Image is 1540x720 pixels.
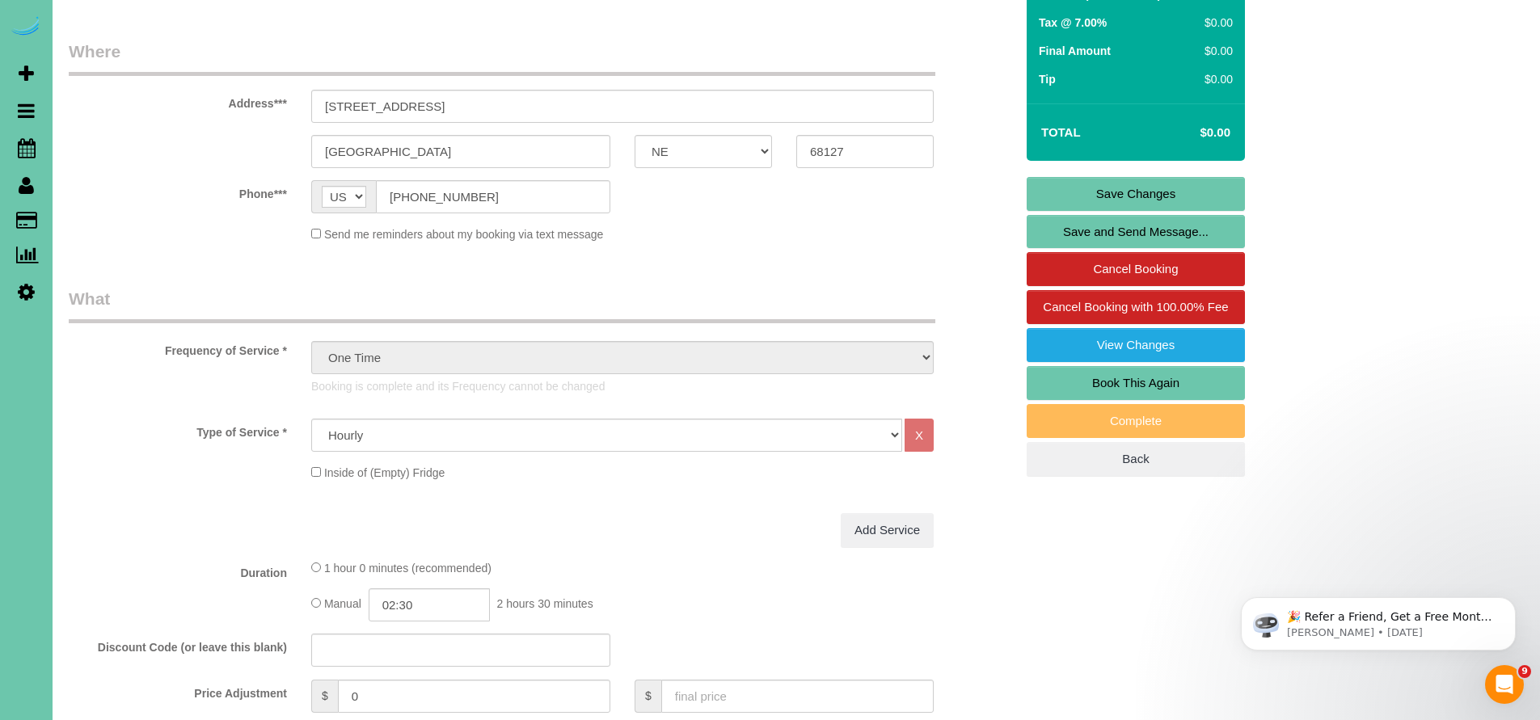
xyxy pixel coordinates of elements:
label: Tip [1039,71,1056,87]
a: View Changes [1027,328,1245,362]
a: Book This Again [1027,366,1245,400]
span: Manual [324,597,361,610]
label: Tax @ 7.00% [1039,15,1107,31]
label: Duration [57,559,299,581]
h4: $0.00 [1152,126,1230,140]
span: $ [311,680,338,713]
img: Automaid Logo [10,16,42,39]
span: Send me reminders about my booking via text message [324,228,604,241]
span: Cancel Booking with 100.00% Fee [1043,300,1228,314]
label: Discount Code (or leave this blank) [57,634,299,655]
a: Add Service [841,513,934,547]
span: $ [635,680,661,713]
div: $0.00 [1190,43,1233,59]
label: Frequency of Service * [57,337,299,359]
span: Inside of (Empty) Fridge [324,466,445,479]
div: $0.00 [1190,15,1233,31]
a: Cancel Booking [1027,252,1245,286]
a: Cancel Booking with 100.00% Fee [1027,290,1245,324]
div: $0.00 [1190,71,1233,87]
p: Booking is complete and its Frequency cannot be changed [311,378,934,394]
a: Save Changes [1027,177,1245,211]
legend: What [69,287,935,323]
legend: Where [69,40,935,76]
iframe: Intercom notifications message [1217,563,1540,676]
label: Type of Service * [57,419,299,440]
span: 9 [1518,665,1531,678]
span: 1 hour 0 minutes (recommended) [324,562,492,575]
strong: Total [1041,125,1081,139]
a: Back [1027,442,1245,476]
iframe: Intercom live chat [1485,665,1524,704]
a: Save and Send Message... [1027,215,1245,249]
span: 2 hours 30 minutes [497,597,593,610]
label: Final Amount [1039,43,1111,59]
label: Price Adjustment [57,680,299,701]
input: final price [661,680,934,713]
